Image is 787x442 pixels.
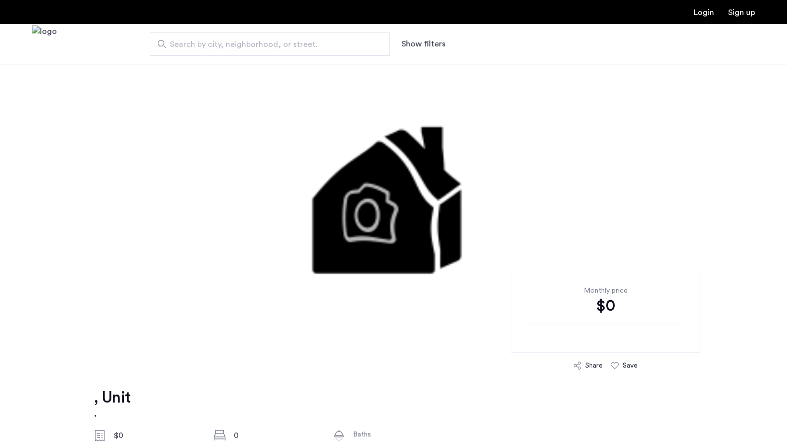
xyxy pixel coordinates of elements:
[401,38,445,50] button: Show or hide filters
[32,25,57,63] img: logo
[94,388,130,408] h1: , Unit
[234,430,318,442] div: 0
[150,32,390,56] input: Apartment Search
[623,361,638,371] div: Save
[585,361,603,371] div: Share
[94,388,130,420] a: , Unit,
[353,430,437,440] div: Baths
[94,408,130,420] h2: ,
[142,64,646,364] img: 1.gif
[32,25,57,63] a: Cazamio Logo
[170,38,362,50] span: Search by city, neighborhood, or street.
[527,286,684,296] div: Monthly price
[728,8,755,16] a: Registration
[694,8,714,16] a: Login
[114,430,198,442] div: $0
[527,296,684,316] div: $0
